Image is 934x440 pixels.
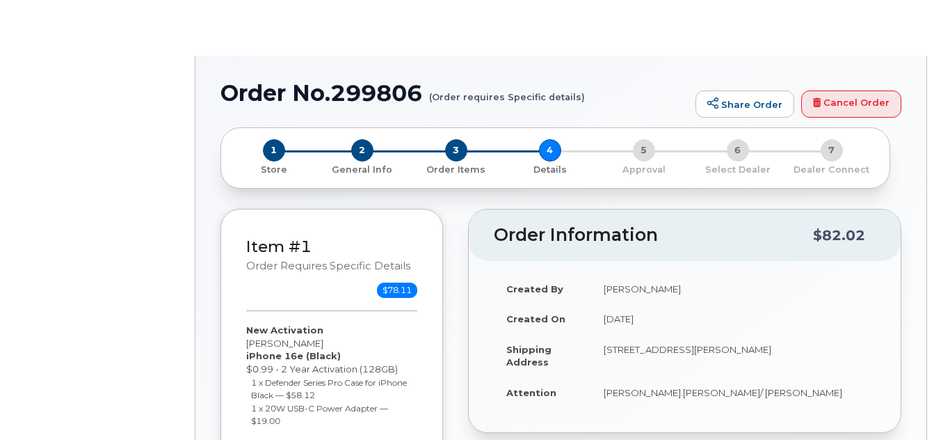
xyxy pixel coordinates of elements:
a: Item #1 [246,237,312,256]
h1: Order No.299806 [220,81,689,105]
strong: iPhone 16e (Black) [246,350,341,361]
td: [DATE] [591,304,876,334]
a: 1 Store [232,162,315,176]
p: General Info [321,164,403,176]
a: Cancel Order [801,91,901,118]
td: [STREET_ADDRESS][PERSON_NAME] [591,334,876,377]
small: Order requires Specific details [246,260,410,272]
p: Order Items [414,164,497,176]
small: (Order requires Specific details) [429,81,585,102]
small: 1 x Defender Series Pro Case for iPhone Black — $58.12 [251,377,407,401]
small: 1 x 20W USB-C Power Adapter — $19.00 [251,403,388,427]
td: [PERSON_NAME] [591,274,876,304]
div: $82.02 [813,222,865,249]
span: 2 [351,139,373,162]
strong: Shipping Address [506,344,551,368]
a: Share Order [695,91,794,118]
strong: New Activation [246,324,323,336]
strong: Created By [506,283,563,294]
td: [PERSON_NAME].[PERSON_NAME]/ [PERSON_NAME] [591,377,876,408]
span: 1 [263,139,285,162]
p: Store [238,164,309,176]
span: 3 [445,139,467,162]
a: 3 Order Items [409,162,503,176]
a: 2 General Info [315,162,409,176]
h2: Order Information [494,226,813,245]
strong: Created On [506,313,565,324]
span: $78.11 [377,283,417,298]
strong: Attention [506,387,556,398]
